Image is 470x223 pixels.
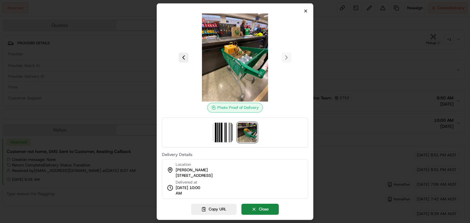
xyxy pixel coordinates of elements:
[207,103,263,113] div: Photo Proof of Delivery
[176,162,191,167] span: Location
[176,185,204,196] span: [DATE] 10:00 AM
[176,173,213,178] span: [STREET_ADDRESS]
[162,152,308,157] label: Delivery Details
[213,123,233,142] img: barcode_scan_on_pickup image
[241,204,279,215] button: Close
[191,13,279,102] img: photo_proof_of_delivery image
[176,167,208,173] span: [PERSON_NAME]
[176,180,204,185] span: Delivered at
[191,204,237,215] button: Copy URL
[237,123,257,142] img: photo_proof_of_delivery image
